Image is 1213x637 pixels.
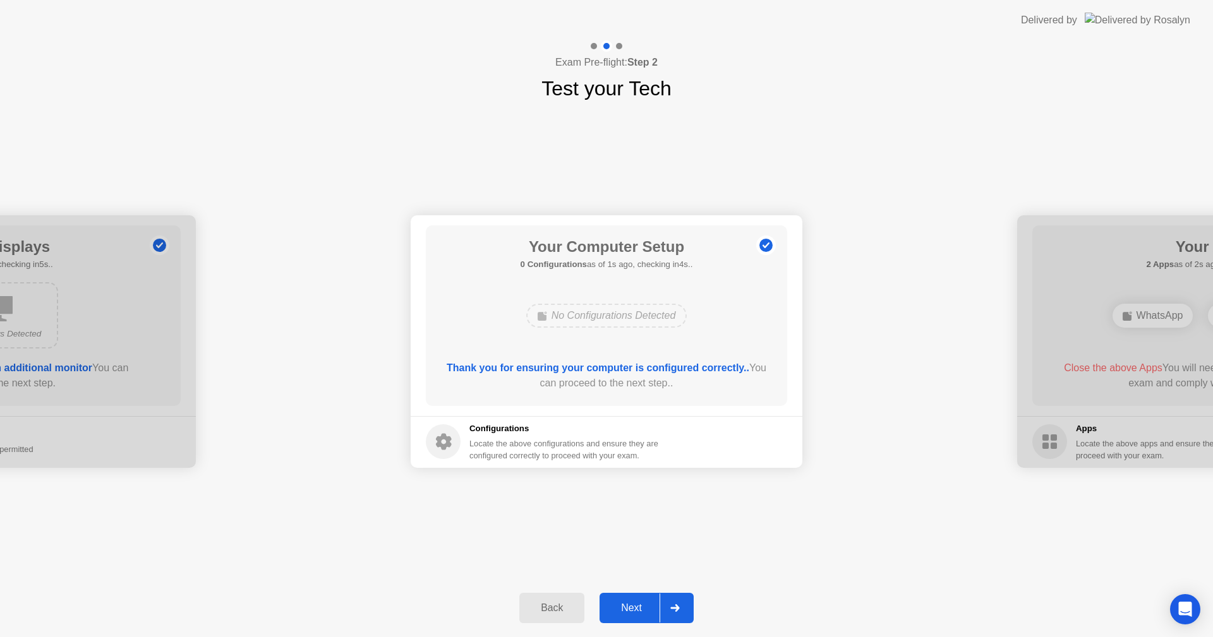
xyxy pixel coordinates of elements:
h5: as of 1s ago, checking in4s.. [521,258,693,271]
button: Next [600,593,694,623]
b: Thank you for ensuring your computer is configured correctly.. [447,362,749,373]
h5: Configurations [469,422,661,435]
h4: Exam Pre-flight: [555,55,658,70]
div: Back [523,602,581,614]
div: Next [603,602,660,614]
img: Delivered by Rosalyn [1085,13,1190,27]
div: Delivered by [1021,13,1077,28]
h1: Test your Tech [541,73,672,104]
button: Back [519,593,584,623]
h1: Your Computer Setup [521,235,693,258]
div: Locate the above configurations and ensure they are configured correctly to proceed with your exam. [469,438,661,461]
div: Open Intercom Messenger [1170,594,1200,624]
div: No Configurations Detected [526,304,687,328]
b: 0 Configurations [521,259,587,269]
div: You can proceed to the next step.. [444,360,769,391]
b: Step 2 [627,57,658,68]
